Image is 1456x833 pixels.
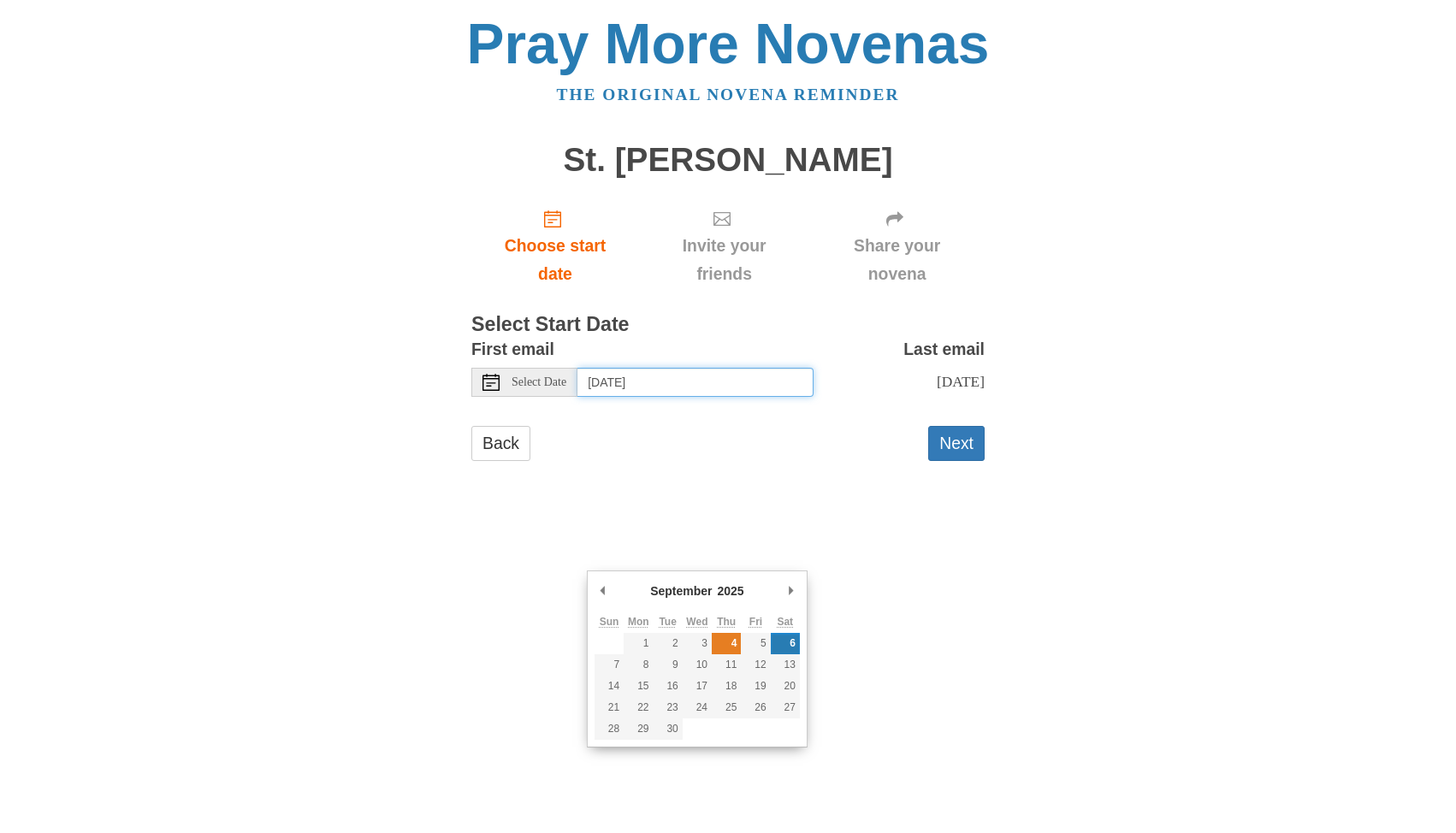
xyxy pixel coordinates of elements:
[712,697,741,718] button: 25
[653,697,682,718] button: 23
[903,335,985,363] label: Last email
[937,373,985,390] span: [DATE]
[471,314,985,336] h3: Select Start Date
[683,697,712,718] button: 24
[771,633,800,654] button: 6
[471,426,530,461] a: Back
[659,616,676,628] abbr: Tuesday
[686,616,707,628] abbr: Wednesday
[471,335,554,363] label: First email
[624,633,653,654] button: 1
[771,697,800,718] button: 27
[595,676,624,697] button: 14
[600,616,619,628] abbr: Sunday
[624,654,653,676] button: 8
[928,426,985,461] button: Next
[683,633,712,654] button: 3
[624,697,653,718] button: 22
[771,654,800,676] button: 13
[683,654,712,676] button: 10
[557,86,900,103] a: The original novena reminder
[683,676,712,697] button: 17
[624,718,653,740] button: 29
[595,578,612,604] button: Previous Month
[653,633,682,654] button: 2
[656,232,792,288] span: Invite your friends
[595,697,624,718] button: 21
[715,578,747,604] div: 2025
[577,368,814,397] input: Use the arrow keys to pick a date
[595,718,624,740] button: 28
[488,232,622,288] span: Choose start date
[712,676,741,697] button: 18
[653,654,682,676] button: 9
[595,654,624,676] button: 7
[471,142,985,179] h1: St. [PERSON_NAME]
[653,718,682,740] button: 30
[471,195,639,297] a: Choose start date
[749,616,762,628] abbr: Friday
[809,195,985,297] div: Click "Next" to confirm your start date first.
[771,676,800,697] button: 20
[783,578,800,604] button: Next Month
[512,376,566,388] span: Select Date
[653,676,682,697] button: 16
[826,232,968,288] span: Share your novena
[639,195,809,297] div: Click "Next" to confirm your start date first.
[741,697,770,718] button: 26
[712,633,741,654] button: 4
[741,633,770,654] button: 5
[467,12,990,75] a: Pray More Novenas
[712,654,741,676] button: 11
[741,676,770,697] button: 19
[648,578,714,604] div: September
[717,616,736,628] abbr: Thursday
[741,654,770,676] button: 12
[624,676,653,697] button: 15
[628,616,649,628] abbr: Monday
[777,616,793,628] abbr: Saturday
